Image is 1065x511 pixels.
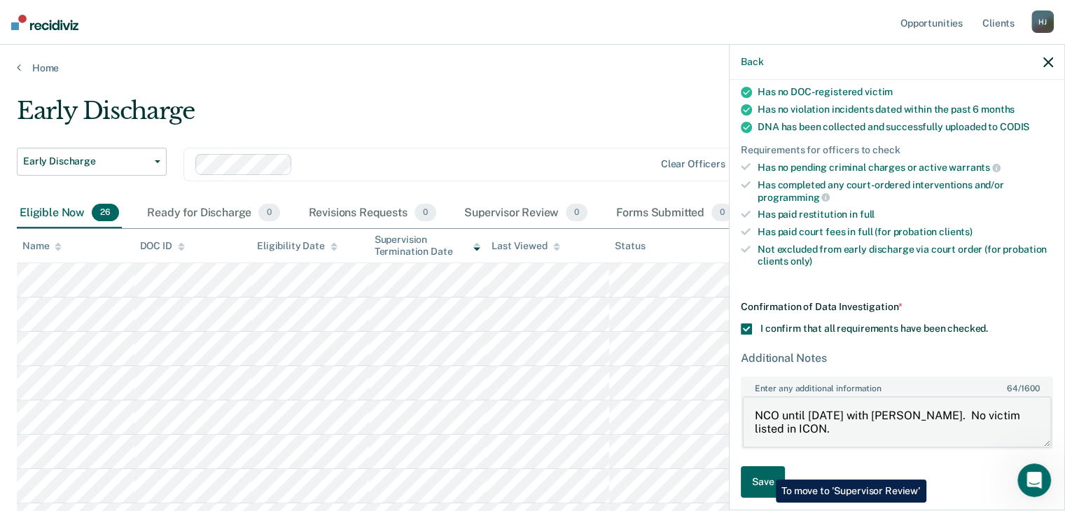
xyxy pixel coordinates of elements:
[11,15,78,30] img: Recidiviz
[492,240,559,252] div: Last Viewed
[758,226,1053,238] div: Has paid court fees in full (for probation
[758,209,1053,220] div: Has paid restitution in
[1007,384,1018,393] span: 64
[257,240,337,252] div: Eligibility Date
[939,226,973,237] span: clients)
[860,209,875,220] span: full
[461,198,591,229] div: Supervisor Review
[742,378,1052,393] label: Enter any additional information
[760,323,988,334] span: I confirm that all requirements have been checked.
[613,198,736,229] div: Forms Submitted
[144,198,283,229] div: Ready for Discharge
[23,155,149,167] span: Early Discharge
[92,204,119,222] span: 26
[865,86,893,97] span: victim
[415,204,436,222] span: 0
[1007,384,1039,393] span: / 1600
[758,161,1053,174] div: Has no pending criminal charges or active
[875,69,906,80] span: date
[758,179,1053,203] div: Has completed any court-ordered interventions and/or
[742,396,1052,448] textarea: NCO until [DATE] with [PERSON_NAME]. No victim listed in ICON.
[661,158,725,170] div: Clear officers
[791,255,812,267] span: only)
[17,62,1048,74] a: Home
[305,198,438,229] div: Revisions Requests
[258,204,280,222] span: 0
[758,121,1053,133] div: DNA has been collected and successfully uploaded to
[17,97,816,136] div: Early Discharge
[1031,10,1054,33] div: H J
[741,301,1053,313] div: Confirmation of Data Investigation
[22,240,62,252] div: Name
[741,144,1053,156] div: Requirements for officers to check
[741,466,785,498] button: Save
[758,244,1053,267] div: Not excluded from early discharge via court order (for probation clients
[17,198,122,229] div: Eligible Now
[758,104,1053,115] div: Has no violation incidents dated within the past 6
[375,234,481,258] div: Supervision Termination Date
[758,86,1053,98] div: Has no DOC-registered
[140,240,185,252] div: DOC ID
[1017,463,1051,497] iframe: Intercom live chat
[711,204,733,222] span: 0
[981,104,1015,115] span: months
[741,351,1053,365] div: Additional Notes
[566,204,587,222] span: 0
[1000,121,1029,132] span: CODIS
[949,162,1001,173] span: warrants
[741,56,763,68] button: Back
[615,240,645,252] div: Status
[758,192,830,203] span: programming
